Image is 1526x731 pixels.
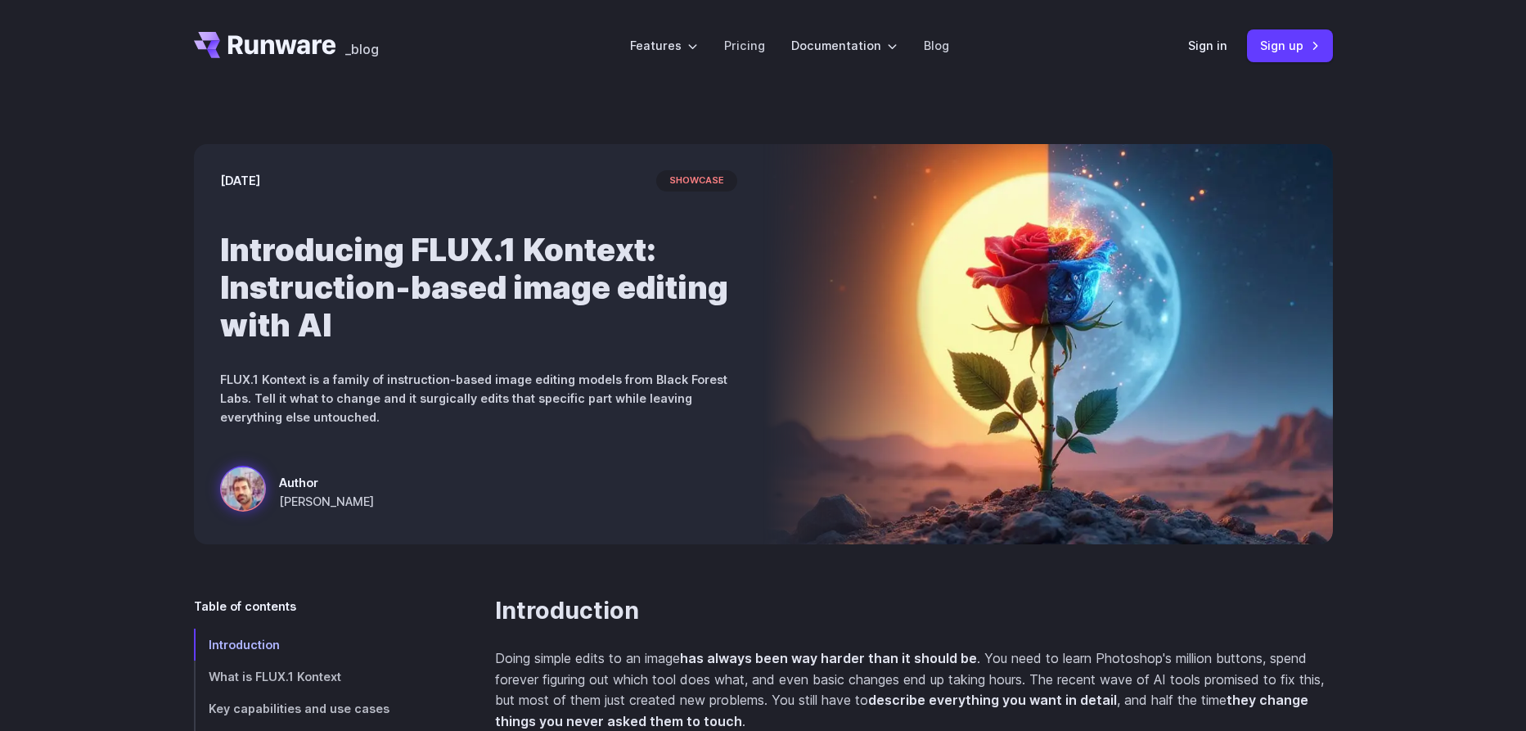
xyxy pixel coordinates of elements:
span: Key capabilities and use cases [209,702,389,715]
a: Key capabilities and use cases [194,693,443,724]
a: Sign in [1188,36,1227,55]
label: Documentation [791,36,898,55]
span: Author [279,473,374,492]
span: _blog [345,43,379,56]
a: Go to / [194,32,336,58]
a: Introduction [194,629,443,661]
a: Blog [924,36,949,55]
strong: has always been way harder than it should be [680,650,977,666]
p: FLUX.1 Kontext is a family of instruction-based image editing models from Black Forest Labs. Tell... [220,370,737,426]
span: What is FLUX.1 Kontext [209,670,341,684]
a: Sign up [1247,29,1333,61]
a: _blog [345,32,379,58]
a: Surreal rose in a desert landscape, split between day and night with the sun and moon aligned beh... [220,466,374,518]
span: Table of contents [194,597,296,616]
strong: describe everything you want in detail [868,692,1117,708]
time: [DATE] [220,171,260,190]
a: What is FLUX.1 Kontext [194,661,443,693]
a: Introduction [495,597,639,625]
a: Pricing [724,36,765,55]
span: [PERSON_NAME] [279,492,374,511]
label: Features [630,36,698,55]
h1: Introducing FLUX.1 Kontext: Instruction-based image editing with AI [220,231,737,344]
span: showcase [656,170,737,192]
img: Surreal rose in a desert landscape, split between day and night with the sun and moon aligned beh... [763,144,1333,544]
span: Introduction [209,638,280,652]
